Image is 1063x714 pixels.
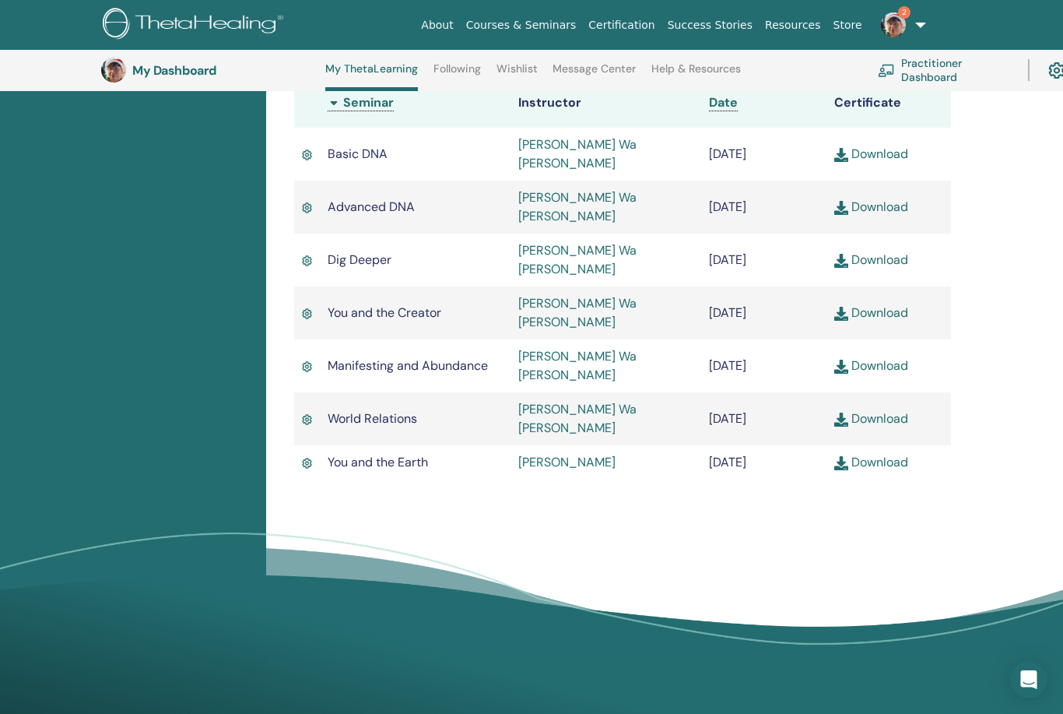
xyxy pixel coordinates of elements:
a: [PERSON_NAME] Wa [PERSON_NAME] [518,242,637,277]
img: default.jpg [101,58,126,83]
a: Courses & Seminars [460,11,583,40]
img: download.svg [834,456,848,470]
img: download.svg [834,413,848,427]
a: My ThetaLearning [325,62,418,91]
img: default.jpg [881,12,906,37]
img: Active Certificate [302,359,313,375]
span: You and the Creator [328,304,441,321]
a: Following [433,62,481,87]
a: Download [834,454,908,470]
img: Active Certificate [302,306,313,322]
img: Active Certificate [302,412,313,427]
img: download.svg [834,360,848,374]
a: Download [834,199,908,215]
a: [PERSON_NAME] Wa [PERSON_NAME] [518,348,637,383]
img: Active Certificate [302,455,313,471]
a: About [415,11,459,40]
a: Certification [582,11,661,40]
th: Instructor [510,78,701,128]
img: download.svg [834,148,848,162]
a: Wishlist [496,62,538,87]
td: [DATE] [701,339,826,392]
a: Help & Resources [651,62,741,87]
img: download.svg [834,201,848,215]
span: You and the Earth [328,454,428,470]
a: Practitioner Dashboard [878,53,1009,87]
span: Dig Deeper [328,251,391,268]
span: 2 [898,6,910,19]
td: [DATE] [701,287,826,339]
img: Active Certificate [302,147,313,163]
a: [PERSON_NAME] Wa [PERSON_NAME] [518,295,637,330]
th: Certificate [826,78,952,128]
a: Download [834,410,908,427]
span: World Relations [328,410,417,427]
img: Active Certificate [302,253,313,269]
a: Download [834,304,908,321]
a: [PERSON_NAME] Wa [PERSON_NAME] [518,189,637,224]
a: Date [709,94,738,111]
img: chalkboard-teacher.svg [878,64,895,76]
a: [PERSON_NAME] [518,454,616,470]
a: Download [834,146,908,162]
a: Download [834,357,908,374]
span: Basic DNA [328,146,388,162]
td: [DATE] [701,392,826,445]
td: [DATE] [701,128,826,181]
a: Message Center [553,62,636,87]
a: Store [827,11,868,40]
span: Advanced DNA [328,199,415,215]
img: logo.png [103,8,289,43]
a: Download [834,251,908,268]
a: [PERSON_NAME] Wa [PERSON_NAME] [518,401,637,436]
div: Open Intercom Messenger [1010,661,1047,698]
a: Resources [759,11,827,40]
img: download.svg [834,307,848,321]
img: download.svg [834,254,848,268]
td: [DATE] [701,234,826,287]
a: [PERSON_NAME] Wa [PERSON_NAME] [518,136,637,171]
td: [DATE] [701,445,826,480]
td: [DATE] [701,181,826,234]
h3: My Dashboard [132,63,288,78]
img: Active Certificate [302,200,313,216]
span: Manifesting and Abundance [328,357,488,374]
a: Success Stories [661,11,759,40]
